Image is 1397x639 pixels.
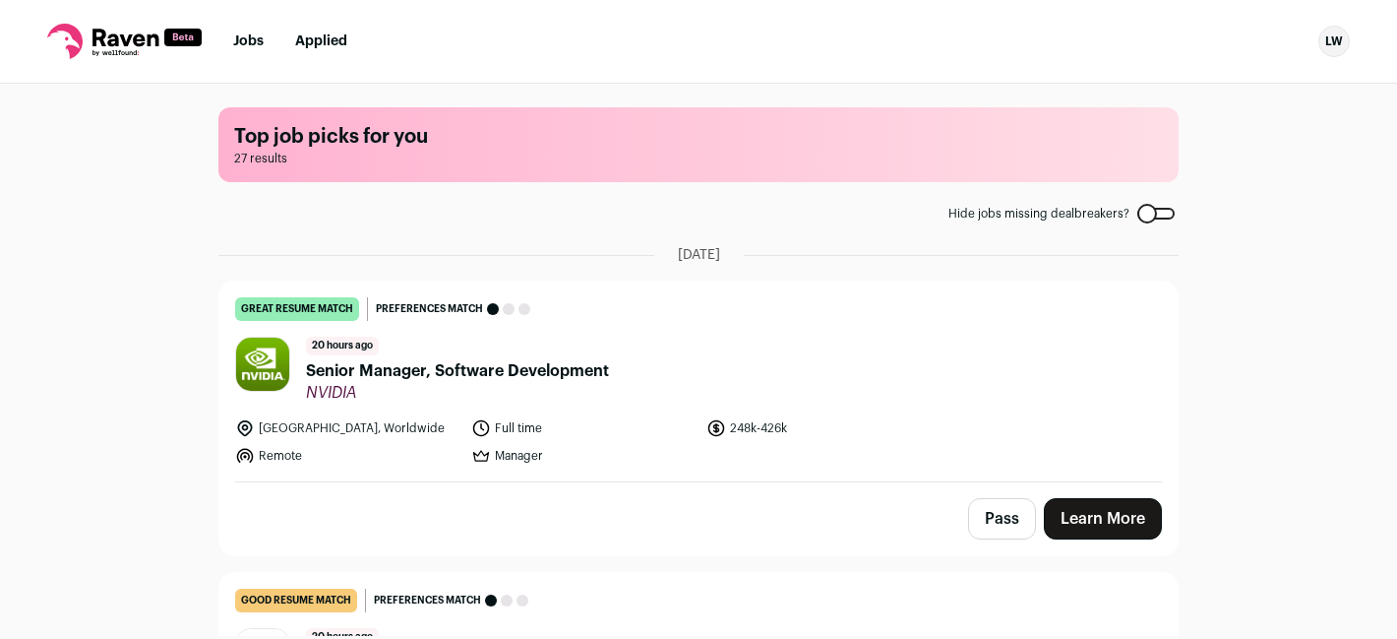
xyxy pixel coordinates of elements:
[234,123,1163,151] h1: Top job picks for you
[235,589,357,612] div: good resume match
[219,282,1178,481] a: great resume match Preferences match 20 hours ago Senior Manager, Software Development NVIDIA [GE...
[1318,26,1350,57] div: LW
[295,34,347,48] a: Applied
[376,299,483,319] span: Preferences match
[678,245,720,265] span: [DATE]
[306,359,609,383] span: Senior Manager, Software Development
[1318,26,1350,57] button: Open dropdown
[471,446,696,466] li: Manager
[948,206,1129,222] span: Hide jobs missing dealbreakers?
[234,151,1163,166] span: 27 results
[968,498,1036,540] button: Pass
[306,337,379,355] span: 20 hours ago
[374,591,481,610] span: Preferences match
[233,34,264,48] a: Jobs
[706,418,931,438] li: 248k-426k
[306,383,609,403] span: NVIDIA
[236,338,289,391] img: 21765c2efd07c533fb69e7d2fdab94113177da91290e8a5934e70fdfae65a8e1.jpg
[235,446,459,466] li: Remote
[235,297,359,321] div: great resume match
[471,418,696,438] li: Full time
[1044,498,1162,540] a: Learn More
[235,418,459,438] li: [GEOGRAPHIC_DATA], Worldwide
